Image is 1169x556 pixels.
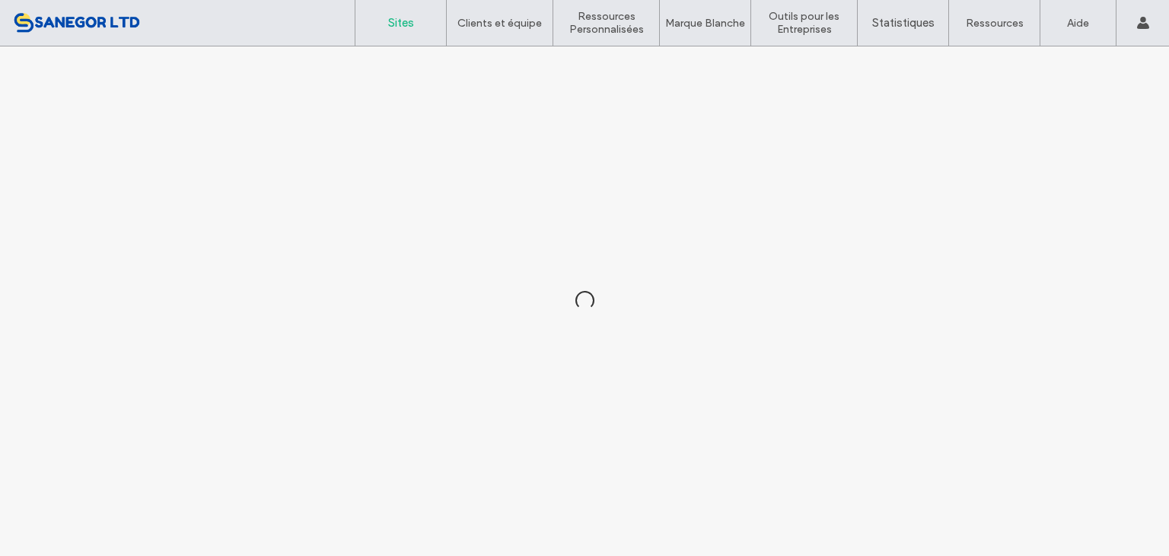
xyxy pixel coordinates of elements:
label: Statistiques [872,16,935,30]
label: Ressources Personnalisées [553,10,659,36]
label: Aide [1067,17,1089,30]
label: Ressources [966,17,1024,30]
label: Outils pour les Entreprises [751,10,857,36]
label: Marque Blanche [665,17,745,30]
label: Sites [388,16,414,30]
label: Clients et équipe [457,17,542,30]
